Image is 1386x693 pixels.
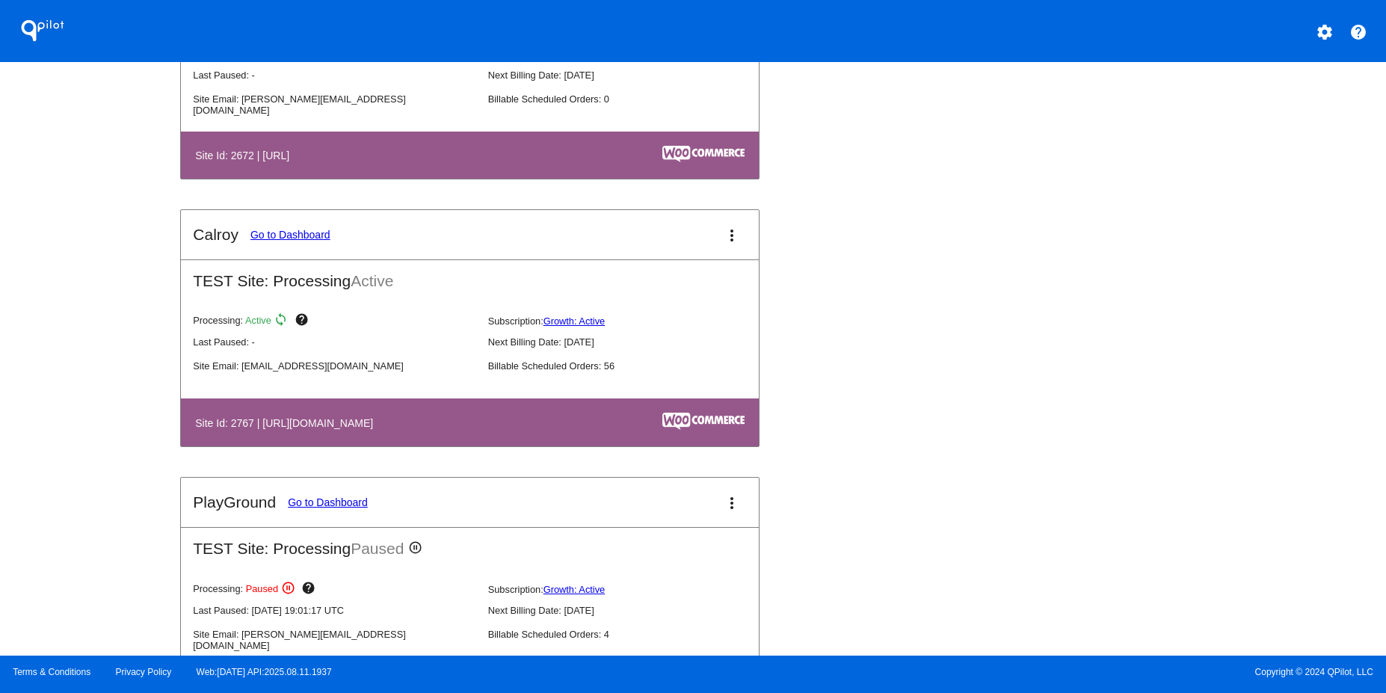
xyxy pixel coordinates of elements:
[193,336,475,348] p: Last Paused: -
[488,605,771,616] p: Next Billing Date: [DATE]
[662,413,745,429] img: c53aa0e5-ae75-48aa-9bee-956650975ee5
[193,581,475,599] p: Processing:
[1349,23,1367,41] mat-icon: help
[295,312,312,330] mat-icon: help
[193,70,475,81] p: Last Paused: -
[488,70,771,81] p: Next Billing Date: [DATE]
[195,417,381,429] h4: Site Id: 2767 | [URL][DOMAIN_NAME]
[288,496,368,508] a: Go to Dashboard
[274,312,292,330] mat-icon: sync
[351,540,404,557] span: Paused
[246,584,278,595] span: Paused
[197,667,332,677] a: Web:[DATE] API:2025.08.11.1937
[662,146,745,162] img: c53aa0e5-ae75-48aa-9bee-956650975ee5
[193,312,475,330] p: Processing:
[116,667,172,677] a: Privacy Policy
[351,272,393,289] span: Active
[245,315,271,327] span: Active
[193,93,475,116] p: Site Email: [PERSON_NAME][EMAIL_ADDRESS][DOMAIN_NAME]
[706,667,1373,677] span: Copyright © 2024 QPilot, LLC
[301,581,319,599] mat-icon: help
[13,667,90,677] a: Terms & Conditions
[488,360,771,372] p: Billable Scheduled Orders: 56
[543,315,606,327] a: Growth: Active
[193,360,475,372] p: Site Email: [EMAIL_ADDRESS][DOMAIN_NAME]
[408,540,426,558] mat-icon: pause_circle_outline
[195,150,297,161] h4: Site Id: 2672 | [URL]
[1316,23,1334,41] mat-icon: settings
[723,227,741,244] mat-icon: more_vert
[488,93,771,105] p: Billable Scheduled Orders: 0
[181,528,759,558] h2: TEST Site: Processing
[488,584,771,595] p: Subscription:
[193,226,238,244] h2: Calroy
[193,629,475,651] p: Site Email: [PERSON_NAME][EMAIL_ADDRESS][DOMAIN_NAME]
[193,605,475,616] p: Last Paused: [DATE] 19:01:17 UTC
[250,229,330,241] a: Go to Dashboard
[181,260,759,290] h2: TEST Site: Processing
[488,336,771,348] p: Next Billing Date: [DATE]
[281,581,299,599] mat-icon: pause_circle_outline
[13,16,73,46] h1: QPilot
[488,629,771,640] p: Billable Scheduled Orders: 4
[193,493,276,511] h2: PlayGround
[488,315,771,327] p: Subscription:
[543,584,606,595] a: Growth: Active
[723,494,741,512] mat-icon: more_vert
